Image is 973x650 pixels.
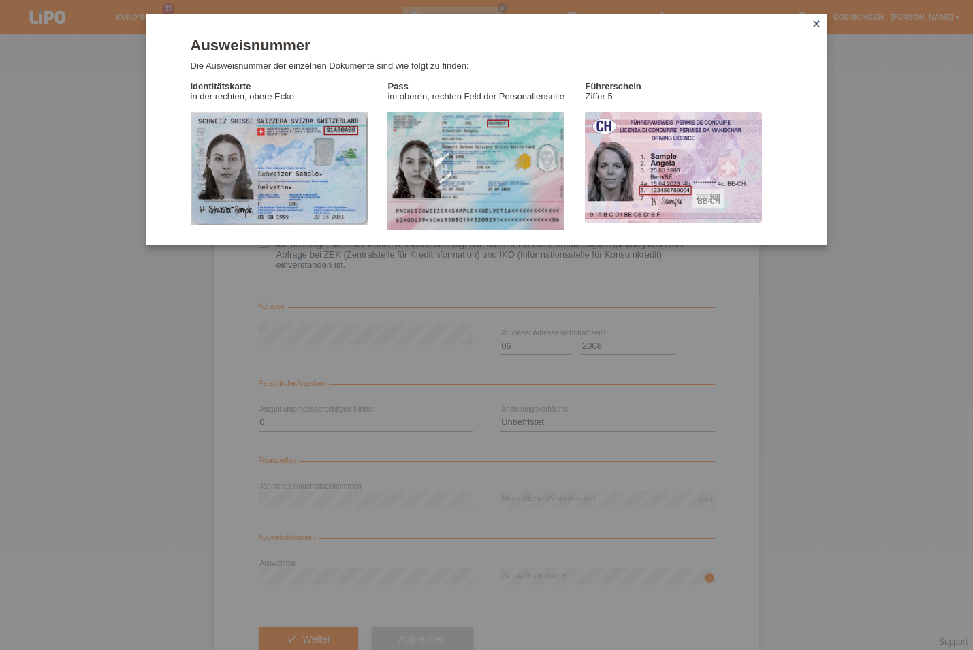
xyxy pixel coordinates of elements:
[811,18,822,29] i: close
[191,81,251,91] b: Identitätskarte
[387,81,408,91] b: Pass
[191,112,368,224] img: id_document_number_help_id.png
[585,81,782,102] p: Ziffer 5
[191,81,388,102] p: in der rechten, obere Ecke
[387,81,585,102] p: im oberen, rechten Feld der Personalienseite
[585,112,762,223] img: id_document_number_help_driverslicense.png
[808,17,825,33] a: close
[387,112,564,230] img: id_document_number_help_passport.png
[191,61,783,71] p: Die Ausweisnummer der einzelnen Dokumente sind wie folgt zu finden:
[191,37,783,54] h1: Ausweisnummer
[585,81,641,91] b: Führerschein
